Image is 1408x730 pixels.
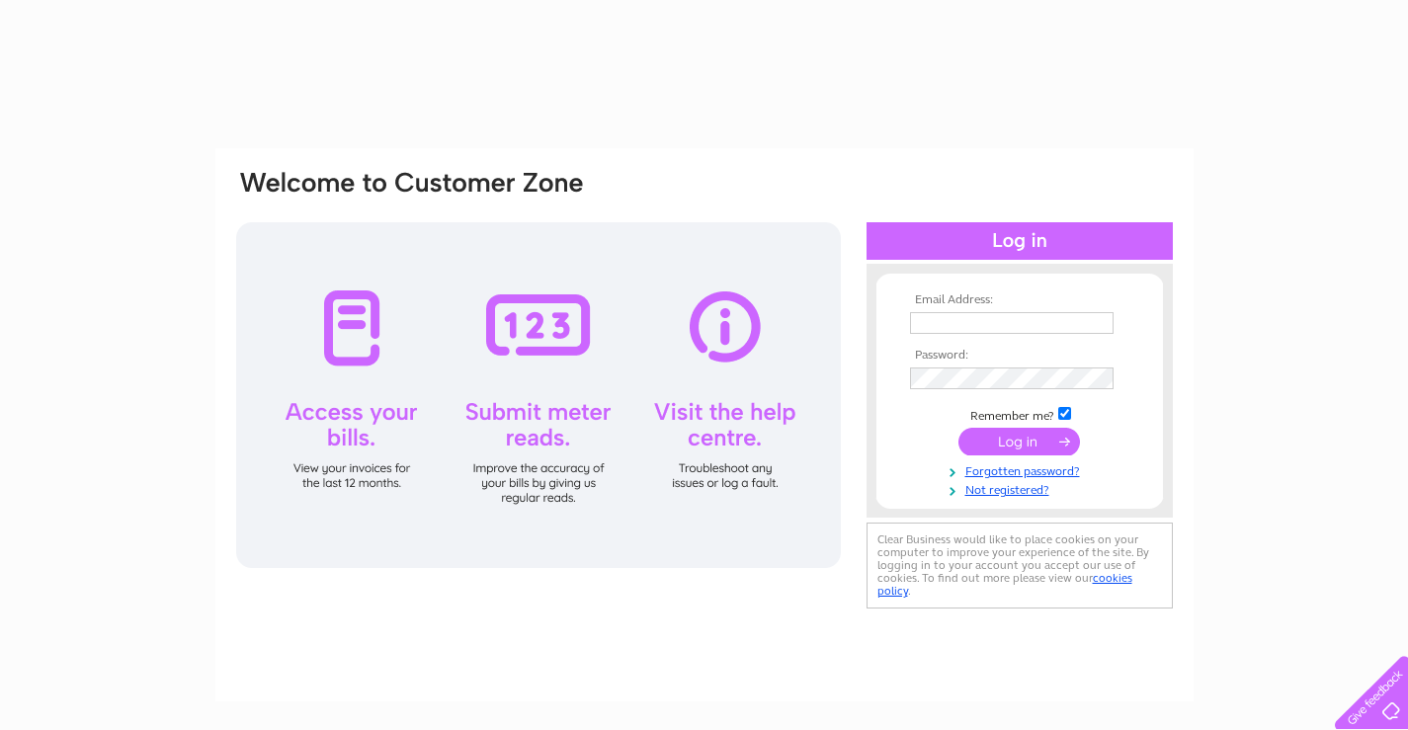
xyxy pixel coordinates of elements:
[905,293,1134,307] th: Email Address:
[867,523,1173,608] div: Clear Business would like to place cookies on your computer to improve your experience of the sit...
[905,349,1134,363] th: Password:
[877,571,1132,598] a: cookies policy
[910,479,1134,498] a: Not registered?
[910,460,1134,479] a: Forgotten password?
[958,428,1080,455] input: Submit
[905,404,1134,424] td: Remember me?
